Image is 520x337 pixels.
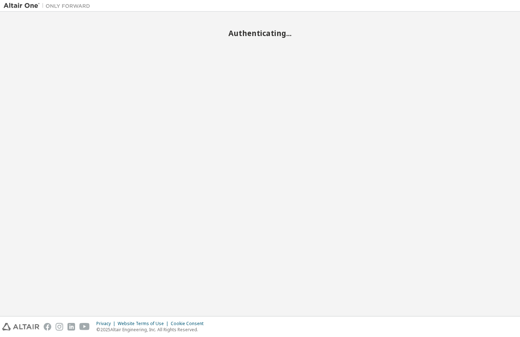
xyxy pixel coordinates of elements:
[118,321,171,327] div: Website Terms of Use
[4,2,94,9] img: Altair One
[2,323,39,331] img: altair_logo.svg
[44,323,51,331] img: facebook.svg
[171,321,208,327] div: Cookie Consent
[79,323,90,331] img: youtube.svg
[56,323,63,331] img: instagram.svg
[96,327,208,333] p: © 2025 Altair Engineering, Inc. All Rights Reserved.
[67,323,75,331] img: linkedin.svg
[4,28,516,38] h2: Authenticating...
[96,321,118,327] div: Privacy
